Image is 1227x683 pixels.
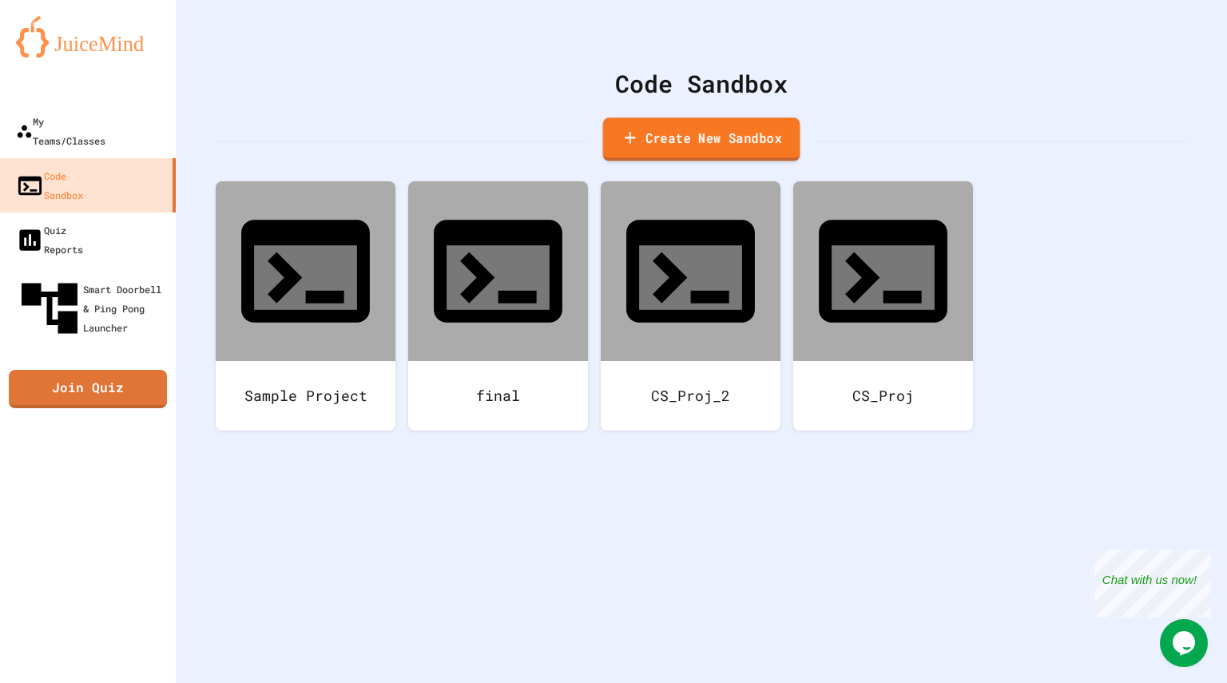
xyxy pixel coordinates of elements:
[601,181,780,431] a: CS_Proj_2
[16,275,169,342] div: Smart Doorbell & Ping Pong Launcher
[1094,550,1211,617] iframe: chat widget
[16,16,160,58] img: logo-orange.svg
[216,361,395,431] div: Sample Project
[408,361,588,431] div: final
[601,361,780,431] div: CS_Proj_2
[1160,619,1211,667] iframe: chat widget
[16,220,83,259] div: Quiz Reports
[216,181,395,431] a: Sample Project
[16,112,105,150] div: My Teams/Classes
[793,181,973,431] a: CS_Proj
[603,117,800,161] a: Create New Sandbox
[408,181,588,431] a: final
[793,361,973,431] div: CS_Proj
[9,370,167,408] a: Join Quiz
[16,166,83,205] div: Code Sandbox
[216,66,1187,101] div: Code Sandbox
